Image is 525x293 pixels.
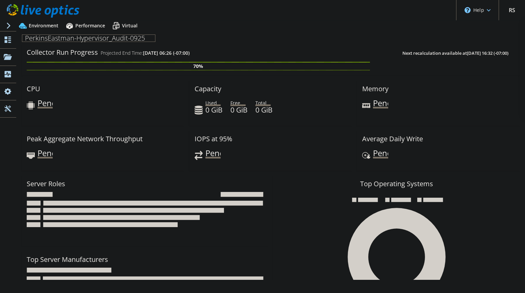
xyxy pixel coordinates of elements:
[122,22,137,29] span: Virtual
[362,135,423,143] h3: Average Daily Write
[255,106,273,114] h4: 0 GiB
[205,106,223,114] h4: 0 GiB
[205,149,221,158] span: Pending
[278,180,515,188] h3: Top Operating Systems
[465,7,471,13] svg: \n
[373,149,388,158] span: Pending
[195,85,221,93] h3: Capacity
[29,22,58,29] span: Environment
[27,180,65,188] h3: Server Roles
[205,99,221,106] span: Used
[27,256,108,263] h3: Top Server Manufacturers
[230,99,246,106] span: Free
[373,99,388,108] span: Pending
[230,106,248,114] h4: 0 GiB
[27,135,143,143] h3: Peak Aggregate Network Throughput
[255,99,271,106] span: Total
[195,135,232,143] h3: IOPS at 95%
[467,50,508,56] span: [DATE] 16:32 (-07:00)
[22,34,155,42] h1: PerkinsEastman-Hypervisor_Audit-0925
[27,85,40,93] h3: CPU
[101,49,190,57] h4: Projected End Time:
[402,50,512,56] span: Next recalculation available at
[507,5,518,16] span: RS
[362,85,389,93] h3: Memory
[37,99,53,108] span: Pending
[37,149,53,158] span: Pending
[75,22,105,29] span: Performance
[27,63,370,70] div: 70%
[143,50,190,56] span: [DATE] 06:26 (-07:00)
